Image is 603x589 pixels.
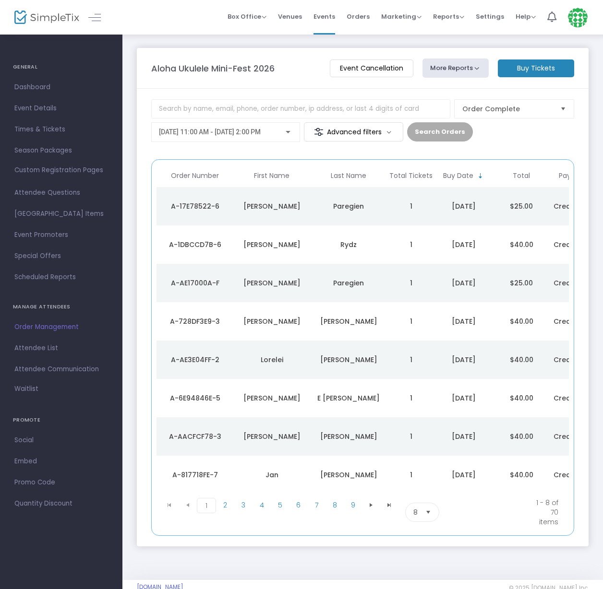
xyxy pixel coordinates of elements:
[498,59,574,77] m-button: Buy Tickets
[159,128,261,136] span: [DATE] 11:00 AM - [DATE] 2:00 PM
[513,172,530,180] span: Total
[197,498,216,513] span: Page 1
[236,470,308,480] div: Jan
[559,172,590,180] span: Payment
[14,271,108,283] span: Scheduled Reports
[159,393,231,403] div: A-6E94846E-5
[437,240,490,249] div: 9/3/2025
[14,455,108,468] span: Embed
[314,127,324,137] img: filter
[304,122,403,141] m-button: Advanced filters
[313,278,385,288] div: Paregien
[554,470,595,480] span: Credit Card
[216,498,234,512] span: Page 2
[437,278,490,288] div: 8/18/2025
[289,498,307,512] span: Page 6
[14,321,108,333] span: Order Management
[493,417,550,456] td: $40.00
[14,384,38,394] span: Waitlist
[313,432,385,441] div: Eppinger
[387,187,435,225] td: 1
[516,12,536,21] span: Help
[313,393,385,403] div: E Backman
[422,503,435,521] button: Select
[159,470,231,480] div: A-817718FE-7
[556,100,570,118] button: Select
[228,12,266,21] span: Box Office
[386,501,393,509] span: Go to the last page
[13,297,109,317] h4: MANAGE ATTENDEES
[476,4,504,29] span: Settings
[422,59,489,78] button: More Reports
[236,201,308,211] div: Stanley
[437,393,490,403] div: 6/19/2025
[159,240,231,249] div: A-1DBCCD7B-6
[554,355,595,365] span: Credit Card
[236,240,308,249] div: Vickie
[493,341,550,379] td: $40.00
[437,201,490,211] div: 9/3/2025
[14,434,108,447] span: Social
[493,225,550,264] td: $40.00
[14,144,108,157] span: Season Packages
[14,363,108,376] span: Attendee Communication
[387,379,435,417] td: 1
[493,456,550,494] td: $40.00
[387,302,435,341] td: 1
[14,81,108,94] span: Dashboard
[271,498,289,512] span: Page 5
[236,432,308,441] div: Colette
[14,476,108,489] span: Promo Code
[331,172,366,180] span: Last Name
[437,355,490,365] div: 7/28/2025
[433,12,464,21] span: Reports
[236,355,308,365] div: Lorelei
[307,498,326,512] span: Page 7
[493,264,550,302] td: $25.00
[534,498,558,527] kendo-pager-info: 1 - 8 of 70 items
[477,172,484,180] span: Sortable
[314,4,335,29] span: Events
[554,278,595,288] span: Credit Card
[159,355,231,365] div: A-AE3E04FF-2
[437,470,490,480] div: 6/19/2025
[236,278,308,288] div: Peggy
[493,379,550,417] td: $40.00
[387,225,435,264] td: 1
[234,498,253,512] span: Page 3
[14,497,108,510] span: Quantity Discount
[387,341,435,379] td: 1
[157,165,569,494] div: Data table
[313,201,385,211] div: Paregien
[171,172,219,180] span: Order Number
[253,498,271,512] span: Page 4
[437,432,490,441] div: 6/19/2025
[387,417,435,456] td: 1
[443,172,473,180] span: Buy Date
[14,123,108,136] span: Times & Tickets
[14,250,108,262] span: Special Offers
[14,165,103,175] span: Custom Registration Pages
[554,432,595,441] span: Credit Card
[554,393,595,403] span: Credit Card
[387,456,435,494] td: 1
[14,187,108,199] span: Attendee Questions
[462,104,553,114] span: Order Complete
[14,208,108,220] span: [GEOGRAPHIC_DATA] Items
[493,302,550,341] td: $40.00
[347,4,370,29] span: Orders
[493,187,550,225] td: $25.00
[313,355,385,365] div: Jones
[387,165,435,187] th: Total Tickets
[159,201,231,211] div: A-17E78522-6
[278,4,302,29] span: Venues
[554,201,595,211] span: Credit Card
[236,317,308,326] div: Nancy
[13,411,109,430] h4: PROMOTE
[344,498,362,512] span: Page 9
[413,507,418,517] span: 8
[381,12,422,21] span: Marketing
[14,102,108,115] span: Event Details
[151,62,275,75] m-panel-title: Aloha Ukulele Mini-Fest 2026
[367,501,375,509] span: Go to the next page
